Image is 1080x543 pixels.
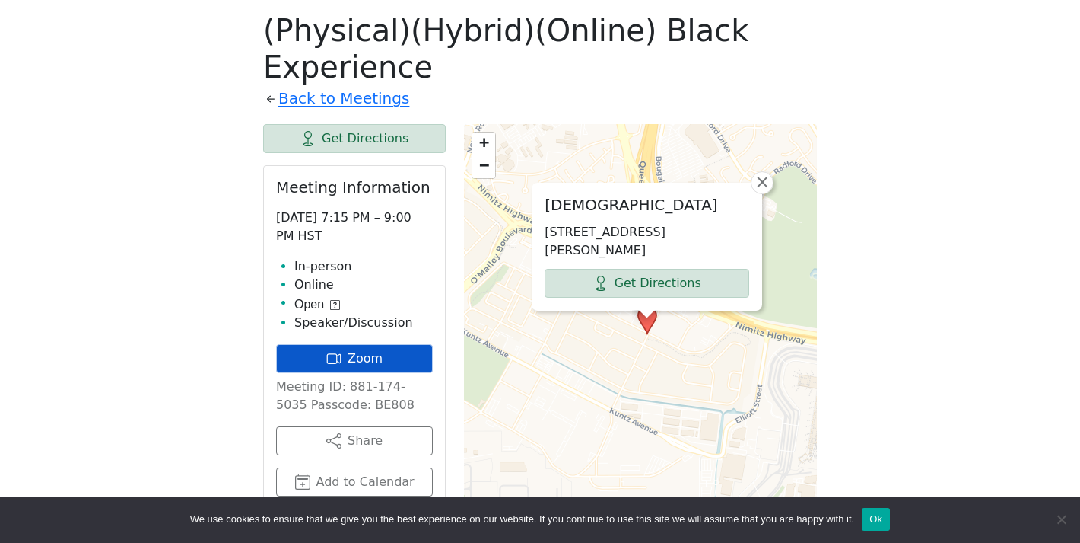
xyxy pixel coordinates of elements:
[263,124,446,153] a: Get Directions
[276,426,433,455] button: Share
[472,133,495,155] a: Zoom in
[294,257,433,276] li: In-person
[479,133,489,152] span: +
[276,178,433,196] h2: Meeting Information
[276,378,433,414] p: Meeting ID: 881-174-5035 Passcode: BE808
[294,295,324,314] span: Open
[190,512,854,527] span: We use cookies to ensure that we give you the best experience on our website. If you continue to ...
[754,173,770,191] span: ×
[276,209,433,245] p: [DATE] 7:15 PM – 9:00 PM HST
[294,314,433,332] li: Speaker/Discussion
[1053,512,1069,527] span: No
[472,155,495,178] a: Zoom out
[263,12,817,85] h1: (Physical)(Hybrid)(Online) Black Experience
[276,468,433,497] button: Add to Calendar
[278,85,409,112] a: Back to Meetings
[294,276,433,294] li: Online
[294,295,340,314] button: Open
[545,196,749,214] h2: [DEMOGRAPHIC_DATA]
[545,269,749,298] a: Get Directions
[479,155,489,174] span: −
[545,223,749,260] p: [STREET_ADDRESS][PERSON_NAME]
[276,344,433,373] a: Zoom
[862,508,890,531] button: Ok
[751,171,773,194] a: Close popup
